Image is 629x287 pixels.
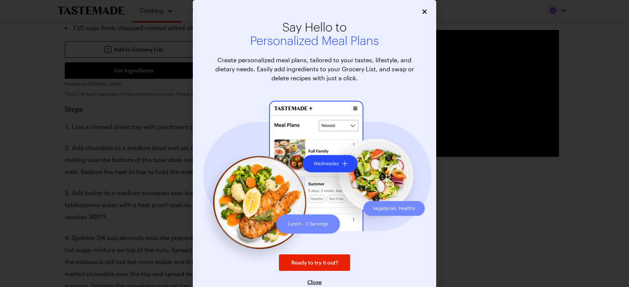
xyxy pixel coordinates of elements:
[291,259,338,266] span: Ready to try it out?
[208,21,421,48] h2: Say Hello to
[307,278,322,286] button: Close
[420,8,429,16] button: Close
[208,56,421,83] p: Create personalized meal plans, tailored to your tastes, lifestyle, and dietary needs. Easily add...
[208,35,421,48] span: Personalized Meal Plans
[279,254,350,271] a: Ready to try it out?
